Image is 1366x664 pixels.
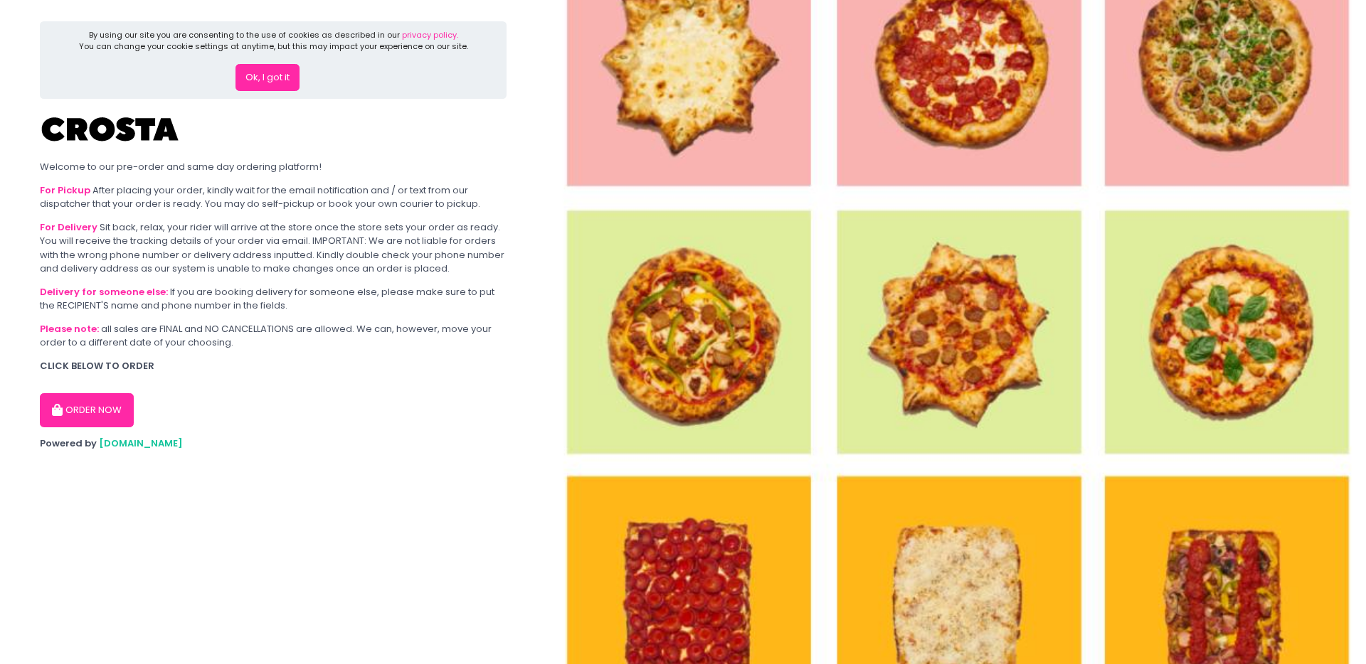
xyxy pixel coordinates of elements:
[79,29,468,53] div: By using our site you are consenting to the use of cookies as described in our You can change you...
[40,183,507,211] div: After placing your order, kindly wait for the email notification and / or text from our dispatche...
[40,160,507,174] div: Welcome to our pre-order and same day ordering platform!
[40,322,507,350] div: all sales are FINAL and NO CANCELLATIONS are allowed. We can, however, move your order to a diffe...
[40,285,507,313] div: If you are booking delivery for someone else, please make sure to put the RECIPIENT'S name and ph...
[40,393,134,427] button: ORDER NOW
[402,29,458,41] a: privacy policy.
[40,183,90,197] b: For Pickup
[235,64,300,91] button: Ok, I got it
[40,359,507,373] div: CLICK BELOW TO ORDER
[40,220,97,234] b: For Delivery
[40,322,99,336] b: Please note:
[40,220,507,276] div: Sit back, relax, your rider will arrive at the store once the store sets your order as ready. You...
[99,437,183,450] a: [DOMAIN_NAME]
[40,437,507,451] div: Powered by
[40,108,182,151] img: Crosta Pizzeria
[40,285,168,299] b: Delivery for someone else:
